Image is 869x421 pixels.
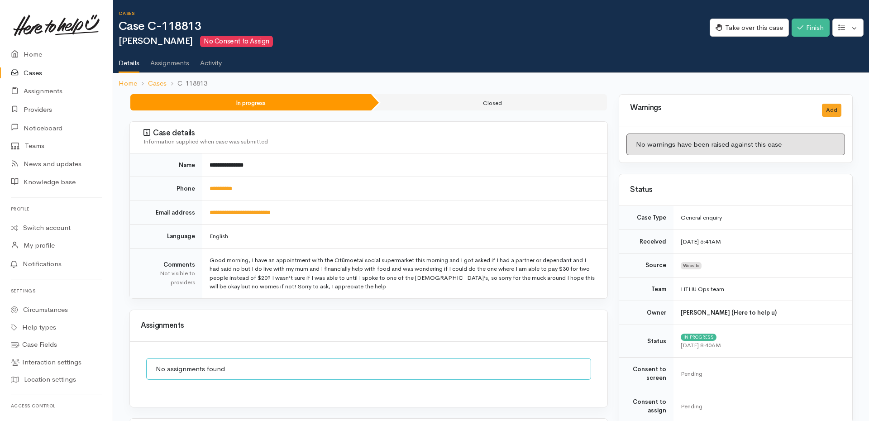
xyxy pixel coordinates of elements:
[619,301,673,325] td: Owner
[619,277,673,301] td: Team
[146,358,591,380] div: No assignments found
[630,186,841,194] h3: Status
[681,334,716,341] span: In progress
[141,321,597,330] h3: Assignments
[130,225,202,249] td: Language
[200,47,222,72] a: Activity
[681,285,724,293] span: HTHU Ops team
[113,73,869,94] nav: breadcrumb
[119,36,710,47] h2: [PERSON_NAME]
[119,20,710,33] h1: Case C-118813
[373,94,607,110] li: Closed
[130,248,202,298] td: Comments
[130,201,202,225] td: Email address
[673,206,852,230] td: General enquiry
[619,230,673,254] td: Received
[681,402,841,411] div: Pending
[143,137,597,146] div: Information supplied when case was submitted
[11,203,102,215] h6: Profile
[202,225,607,249] td: English
[681,341,841,350] div: [DATE] 8:40AM
[200,36,272,47] span: No Consent to Assign
[630,104,811,112] h3: Warnings
[619,254,673,277] td: Source
[130,94,371,110] li: In progress
[792,19,830,37] button: Finish
[681,262,702,269] span: Website
[202,248,607,298] td: Good morning, I have an appointment with the Otūmoetai social supermarket this morning and I got ...
[141,269,195,287] div: Not visible to providers
[119,11,710,16] h6: Cases
[167,78,207,89] li: C-118813
[626,134,845,156] div: No warnings have been raised against this case
[130,153,202,177] td: Name
[619,357,673,390] td: Consent to screen
[681,238,721,245] time: [DATE] 6:41AM
[119,78,137,89] a: Home
[11,400,102,412] h6: Access control
[148,78,167,89] a: Cases
[150,47,189,72] a: Assignments
[11,285,102,297] h6: Settings
[681,369,841,378] div: Pending
[710,19,789,37] button: Take over this case
[143,129,597,138] h3: Case details
[119,47,139,73] a: Details
[619,325,673,357] td: Status
[681,309,777,316] b: [PERSON_NAME] (Here to help u)
[822,104,841,117] button: Add
[130,177,202,201] td: Phone
[619,206,673,230] td: Case Type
